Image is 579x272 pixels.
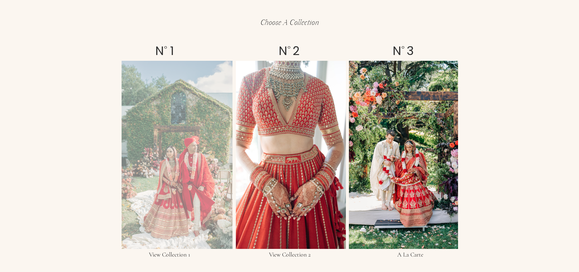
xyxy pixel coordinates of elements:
a: View Collection 2 [256,252,324,261]
p: o [288,45,293,52]
h2: N [391,45,404,58]
h3: View Collection 1 [133,252,206,261]
h2: 1 [165,45,178,58]
h2: 3 [404,45,417,58]
p: o [164,45,170,52]
h2: 2 [290,45,303,58]
p: choose a collection [209,19,371,27]
p: o [402,45,407,52]
h2: N [153,45,166,58]
h2: N [277,45,290,58]
h3: A La Carte [383,252,438,261]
